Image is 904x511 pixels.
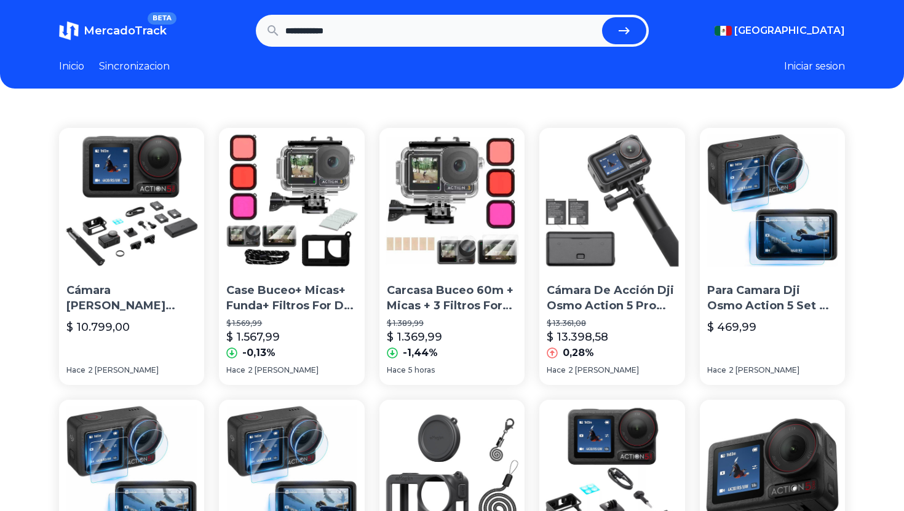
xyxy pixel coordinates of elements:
a: Sincronizacion [99,59,170,74]
p: $ 469,99 [707,319,756,336]
img: Carcasa Buceo 60m + Micas + 3 Filtros For Dji Action 5 Pro [379,128,525,273]
span: 2 [PERSON_NAME] [729,365,799,375]
span: Hace [387,365,406,375]
button: [GEOGRAPHIC_DATA] [715,23,845,38]
span: BETA [148,12,176,25]
p: Cámara De Acción Dji Osmo Action 5 Pro Adventure 4k 12h Bate [547,283,677,314]
a: Cámara Dji Osmo Action 5 Pro Adventure Combo SumergibleCámara [PERSON_NAME] Action 5 Pro Adventur... [59,128,204,385]
p: -0,13% [242,346,276,360]
span: 2 [PERSON_NAME] [88,365,159,375]
span: Hace [66,365,85,375]
a: Case Buceo+ Micas+ Funda+ Filtros For Dji Osmo Action 5 ProCase Buceo+ Micas+ Funda+ Filtros For ... [219,128,364,385]
span: 2 [PERSON_NAME] [568,365,639,375]
a: MercadoTrackBETA [59,21,167,41]
p: -1,44% [403,346,438,360]
span: [GEOGRAPHIC_DATA] [734,23,845,38]
span: Hace [547,365,566,375]
a: Para Camara Dji Osmo Action 5 Set De 6 Micas Vidrio TempladoPara Camara Dji Osmo Action 5 Set De ... [700,128,845,385]
p: $ 1.389,99 [387,319,517,328]
a: Cámara De Acción Dji Osmo Action 5 Pro Adventure 4k 12h BateCámara De Acción Dji Osmo Action 5 Pr... [539,128,684,385]
p: $ 1.369,99 [387,328,442,346]
img: MercadoTrack [59,21,79,41]
span: 5 horas [408,365,435,375]
p: $ 13.361,08 [547,319,677,328]
span: Hace [226,365,245,375]
p: Para Camara Dji Osmo Action 5 Set De 6 Micas [PERSON_NAME] Templado [707,283,838,314]
p: $ 1.569,99 [226,319,357,328]
p: $ 10.799,00 [66,319,130,336]
p: Case Buceo+ Micas+ Funda+ Filtros For Dji Osmo Action 5 Pro [226,283,357,314]
span: Hace [707,365,726,375]
p: Cámara [PERSON_NAME] Action 5 Pro Adventure Combo Sumergible [66,283,197,314]
img: Case Buceo+ Micas+ Funda+ Filtros For Dji Osmo Action 5 Pro [219,128,364,273]
p: $ 13.398,58 [547,328,608,346]
p: Carcasa Buceo 60m + Micas + 3 Filtros For Dji Action 5 Pro [387,283,517,314]
img: Para Camara Dji Osmo Action 5 Set De 6 Micas Vidrio Templado [700,128,845,273]
img: Cámara De Acción Dji Osmo Action 5 Pro Adventure 4k 12h Bate [539,128,684,273]
span: 2 [PERSON_NAME] [248,365,319,375]
button: Iniciar sesion [784,59,845,74]
span: MercadoTrack [84,24,167,38]
img: Cámara Dji Osmo Action 5 Pro Adventure Combo Sumergible [59,128,204,273]
a: Inicio [59,59,84,74]
p: $ 1.567,99 [226,328,280,346]
a: Carcasa Buceo 60m + Micas + 3 Filtros For Dji Action 5 ProCarcasa Buceo 60m + Micas + 3 Filtros F... [379,128,525,385]
img: Mexico [715,26,732,36]
p: 0,28% [563,346,594,360]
